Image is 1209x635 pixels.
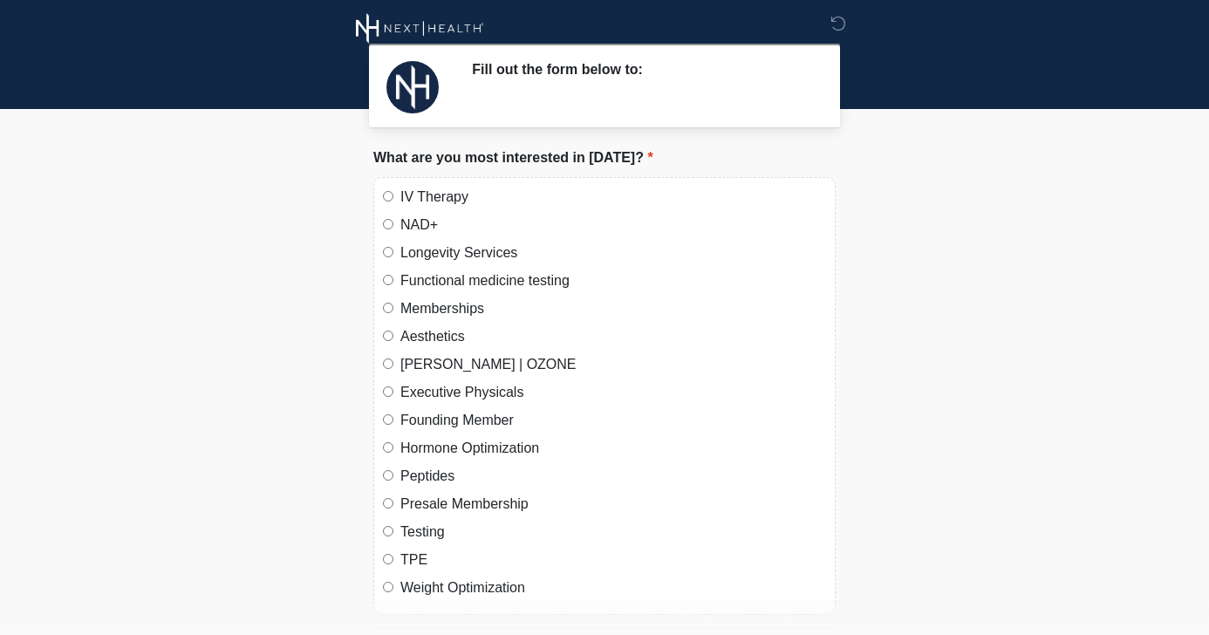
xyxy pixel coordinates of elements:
label: Functional medicine testing [400,270,826,291]
label: What are you most interested in [DATE]? [373,147,653,168]
input: Founding Member [383,414,393,425]
input: Memberships [383,303,393,313]
input: Aesthetics [383,331,393,341]
input: NAD+ [383,219,393,229]
label: Aesthetics [400,326,826,347]
label: IV Therapy [400,187,826,208]
input: IV Therapy [383,191,393,201]
label: Executive Physicals [400,382,826,403]
label: [PERSON_NAME] | OZONE [400,354,826,375]
input: Longevity Services [383,247,393,257]
input: Peptides [383,470,393,481]
label: Hormone Optimization [400,438,826,459]
input: Presale Membership [383,498,393,509]
img: Next Health Wellness Logo [356,13,484,44]
input: Weight Optimization [383,582,393,592]
label: Peptides [400,466,826,487]
label: Founding Member [400,410,826,431]
label: Longevity Services [400,242,826,263]
input: Functional medicine testing [383,275,393,285]
input: [PERSON_NAME] | OZONE [383,358,393,369]
label: NAD+ [400,215,826,236]
input: Testing [383,526,393,536]
input: Executive Physicals [383,386,393,397]
label: Weight Optimization [400,577,826,598]
label: TPE [400,550,826,570]
img: Agent Avatar [386,61,439,113]
input: TPE [383,554,393,564]
label: Testing [400,522,826,543]
label: Memberships [400,298,826,319]
h2: Fill out the form below to: [472,61,809,78]
input: Hormone Optimization [383,442,393,453]
label: Presale Membership [400,494,826,515]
